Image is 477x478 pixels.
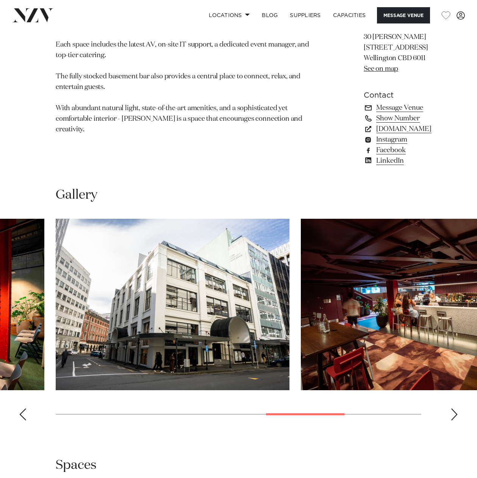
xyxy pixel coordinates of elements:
a: Show Number [364,113,446,124]
h6: Contact [364,90,446,101]
a: Facebook [364,145,446,156]
a: [DOMAIN_NAME] [364,124,446,134]
a: SUPPLIERS [284,7,327,23]
a: Locations [203,7,256,23]
h2: Spaces [56,457,97,474]
a: Instagram [364,134,446,145]
p: 30 [PERSON_NAME] [STREET_ADDRESS] Wellington CBD 6011 [364,32,446,75]
img: nzv-logo.png [12,8,53,22]
swiper-slide: 5 / 7 [56,219,289,390]
a: Message Venue [364,103,446,113]
a: LinkedIn [364,156,446,166]
a: Capacities [327,7,372,23]
h2: Gallery [56,187,97,204]
button: Message Venue [377,7,430,23]
a: See on map [364,65,398,72]
a: BLOG [256,7,284,23]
